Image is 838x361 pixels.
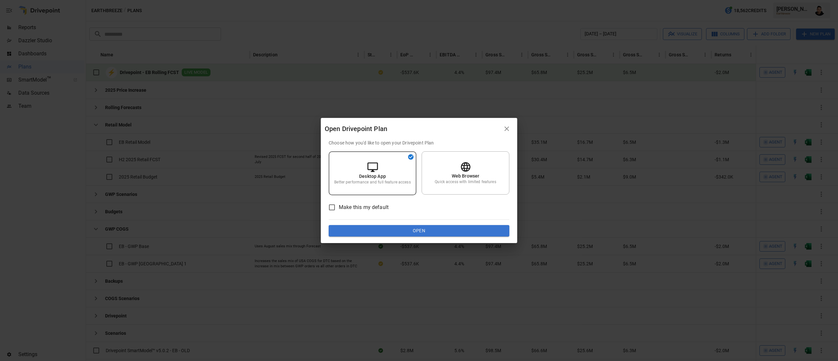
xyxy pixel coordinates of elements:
span: Make this my default [339,203,389,211]
p: Desktop App [359,173,386,180]
p: Quick access with limited features [435,179,496,185]
div: Open Drivepoint Plan [325,123,500,134]
p: Web Browser [452,173,480,179]
p: Choose how you'd like to open your Drivepoint Plan [329,140,509,146]
p: Better performance and full feature access [334,180,410,185]
button: Open [329,225,509,237]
